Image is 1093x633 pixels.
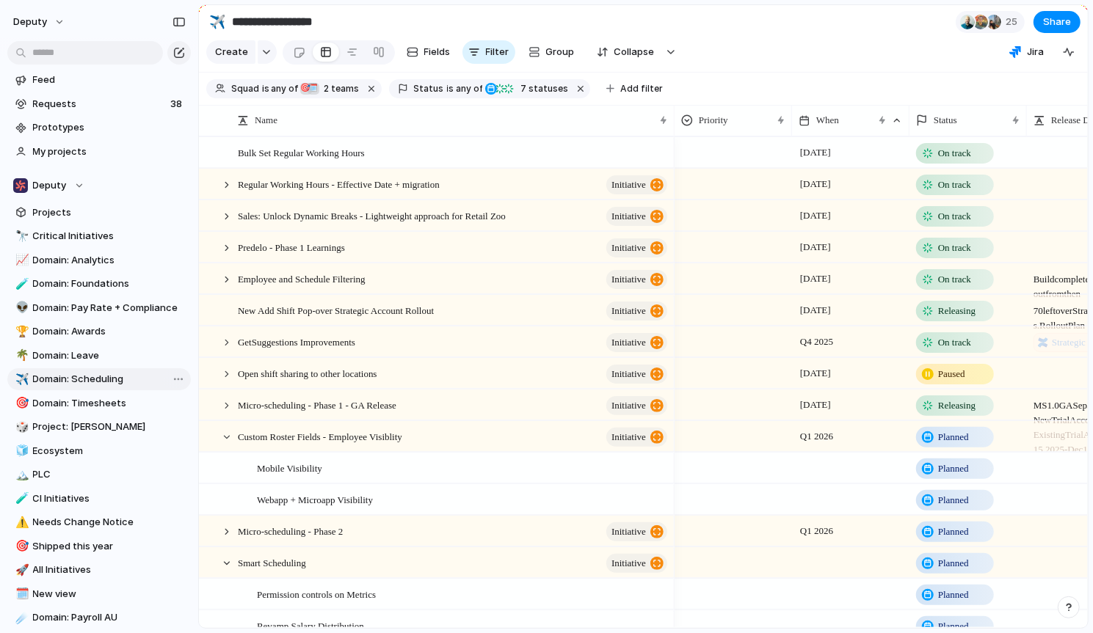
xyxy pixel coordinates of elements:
a: ☄️Domain: Payroll AU [7,607,191,629]
button: Fields [401,40,457,64]
a: 🧊Ecosystem [7,440,191,462]
a: 🗓️New view [7,583,191,605]
span: Regular Working Hours - Effective Date + migration [238,175,440,192]
span: initiative [611,269,646,290]
span: On track [938,209,971,224]
span: 2 [320,83,332,94]
div: ✈️ [209,12,225,32]
button: initiative [606,238,667,257]
span: Q4 2025 [796,333,837,351]
span: Q1 2026 [796,522,837,540]
span: initiative [611,522,646,542]
span: Priority [699,113,728,128]
button: 🚀 [13,563,28,577]
a: 🎲Project: [PERSON_NAME] [7,416,191,438]
button: 🎯🗓️2 teams [299,81,363,97]
span: Planned [938,430,969,444]
span: Feed [33,73,186,87]
button: 🎯 [13,396,28,411]
button: initiative [606,428,667,447]
span: New view [33,587,186,601]
button: 🏆 [13,324,28,339]
div: 🧪 [15,490,26,507]
span: Open shift sharing to other locations [238,365,377,381]
span: Domain: Payroll AU [33,610,186,625]
button: 🗓️ [13,587,28,601]
span: 38 [170,97,185,111]
button: initiative [606,333,667,352]
span: Jira [1027,45,1044,59]
a: My projects [7,141,191,163]
span: teams [320,82,360,95]
div: 🎯 [300,83,312,95]
span: CI Initiatives [33,491,186,506]
span: Domain: Pay Rate + Compliance [33,301,186,315]
div: 🏆 [15,323,26,340]
span: Squad [231,82,259,95]
span: On track [938,272,971,287]
span: deputy [13,15,47,29]
span: 25 [1006,15,1022,29]
button: 🌴 [13,348,28,363]
span: Micro-scheduling - Phase 2 [238,522,343,539]
div: 🗓️ [308,83,319,95]
span: Domain: Analytics [33,253,186,268]
span: On track [938,146,971,161]
button: 👽 [13,301,28,315]
button: 🧪 [13,277,28,291]
span: Custom Roster Fields - Employee Visiblity [238,428,402,444]
span: initiative [611,364,646,384]
span: On track [938,241,971,255]
span: is [447,82,454,95]
div: 🌴 [15,347,26,364]
span: Releasing [938,398,976,413]
span: initiative [611,301,646,321]
span: Domain: Awards [33,324,186,339]
a: ⚠️Needs Change Notice [7,511,191,533]
a: Projects [7,202,191,224]
span: Planned [938,556,969,571]
span: Create [215,45,248,59]
div: 🏆Domain: Awards [7,321,191,343]
span: statuses [516,82,568,95]
span: Group [546,45,575,59]
span: [DATE] [796,365,835,382]
button: Add filter [598,78,672,99]
span: initiative [611,553,646,574]
span: Shipped this year [33,539,186,554]
a: Feed [7,69,191,91]
span: [DATE] [796,301,835,319]
div: 📈 [15,252,26,268]
span: Project: [PERSON_NAME] [33,420,186,434]
span: Share [1043,15,1071,29]
button: Share [1034,11,1081,33]
button: initiative [606,554,667,573]
span: Planned [938,461,969,476]
div: ✈️ [15,371,26,388]
span: Employee and Schedule Filtering [238,270,366,287]
div: 🎯 [15,395,26,411]
span: GetSuggestions Improvements [238,333,355,350]
span: [DATE] [796,396,835,414]
button: Group [521,40,582,64]
span: Sales: Unlock Dynamic Breaks - Lightweight approach for Retail Zoo [238,207,506,224]
button: 🎲 [13,420,28,434]
a: 🎯Shipped this year [7,535,191,557]
span: any of [269,82,298,95]
div: 🎯Domain: Timesheets [7,392,191,414]
a: 📈Domain: Analytics [7,249,191,271]
button: initiative [606,207,667,226]
a: 🚀All Initiatives [7,559,191,581]
span: Predelo - Phase 1 Learnings [238,238,345,255]
span: initiative [611,206,646,227]
span: Planned [938,524,969,539]
span: 7 [516,83,529,94]
span: initiative [611,332,646,353]
div: 🗓️ [15,585,26,602]
button: 🧪 [13,491,28,506]
span: All Initiatives [33,563,186,577]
